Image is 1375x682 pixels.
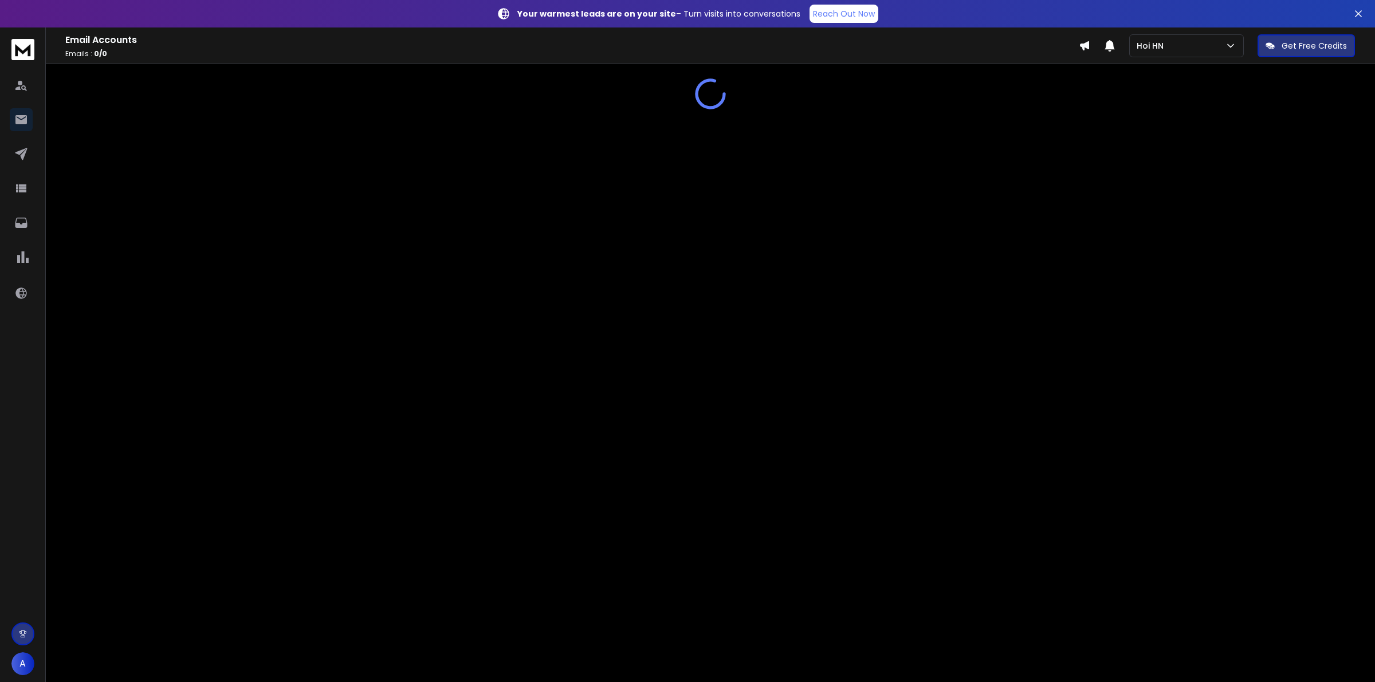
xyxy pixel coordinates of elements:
span: 0 / 0 [94,49,107,58]
p: Emails : [65,49,1079,58]
p: Hoi HN [1137,40,1168,52]
p: Reach Out Now [813,8,875,19]
button: Get Free Credits [1258,34,1355,57]
strong: Your warmest leads are on your site [517,8,676,19]
img: logo [11,39,34,60]
button: A [11,652,34,675]
h1: Email Accounts [65,33,1079,47]
a: Reach Out Now [810,5,878,23]
p: – Turn visits into conversations [517,8,800,19]
p: Get Free Credits [1282,40,1347,52]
